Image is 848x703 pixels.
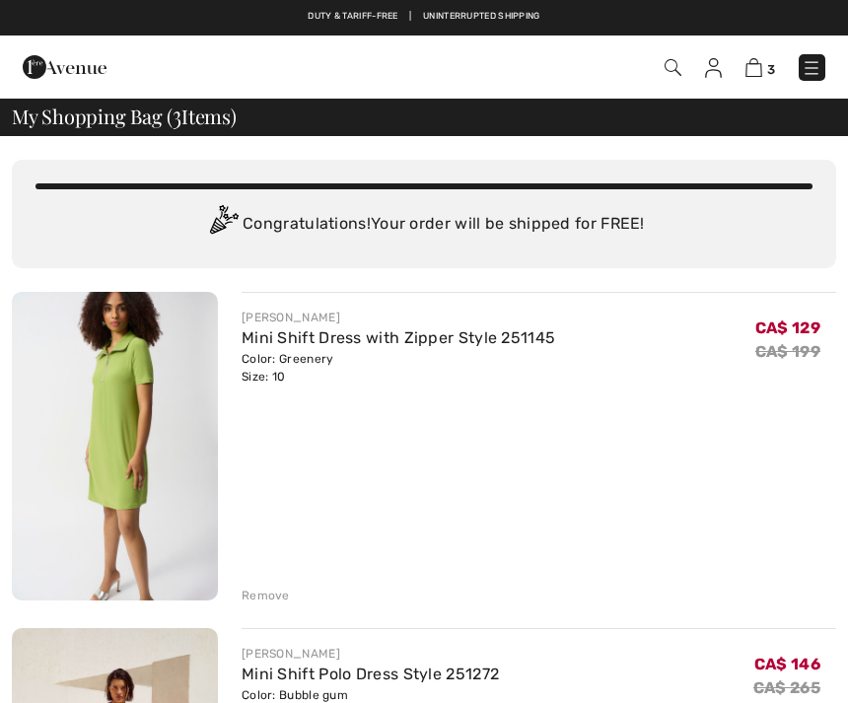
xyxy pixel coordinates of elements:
[203,205,243,245] img: Congratulation2.svg
[23,47,106,87] img: 1ère Avenue
[753,678,820,697] s: CA$ 265
[242,587,290,604] div: Remove
[745,58,762,77] img: Shopping Bag
[665,59,681,76] img: Search
[35,205,813,245] div: Congratulations! Your order will be shipped for FREE!
[242,665,499,683] a: Mini Shift Polo Dress Style 251272
[173,102,181,127] span: 3
[23,56,106,75] a: 1ère Avenue
[242,350,555,386] div: Color: Greenery Size: 10
[755,342,820,361] s: CA$ 199
[705,58,722,78] img: My Info
[754,655,820,673] span: CA$ 146
[802,58,821,78] img: Menu
[242,309,555,326] div: [PERSON_NAME]
[242,328,555,347] a: Mini Shift Dress with Zipper Style 251145
[12,292,218,600] img: Mini Shift Dress with Zipper Style 251145
[755,318,820,337] span: CA$ 129
[767,62,775,77] span: 3
[242,645,499,663] div: [PERSON_NAME]
[745,55,775,79] a: 3
[12,106,237,126] span: My Shopping Bag ( Items)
